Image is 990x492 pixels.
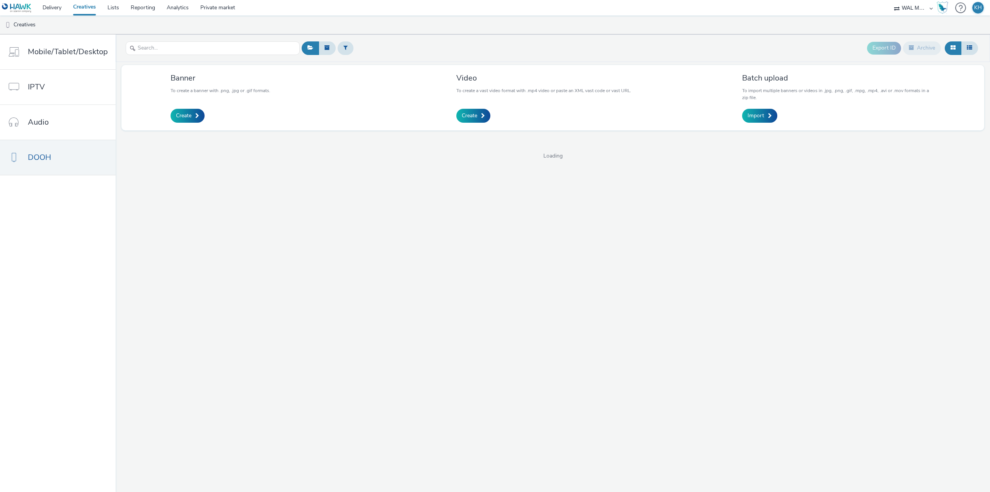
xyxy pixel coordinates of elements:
[462,112,477,120] span: Create
[742,73,935,83] h3: Batch upload
[171,87,270,94] p: To create a banner with .png, .jpg or .gif formats.
[867,42,901,54] button: Export ID
[28,81,45,93] span: IPTV
[2,3,32,13] img: undefined Logo
[937,2,951,14] a: Hawk Academy
[456,87,631,94] p: To create a vast video format with .mp4 video or paste an XML vast code or vast URL.
[937,2,948,14] img: Hawk Academy
[961,41,978,55] button: Table
[742,109,777,123] a: Import
[456,73,631,83] h3: Video
[903,41,941,55] button: Archive
[974,2,982,14] div: KH
[945,41,961,55] button: Grid
[28,117,49,128] span: Audio
[748,112,764,120] span: Import
[171,109,205,123] a: Create
[28,152,51,163] span: DOOH
[116,152,990,160] span: Loading
[4,21,12,29] img: dooh
[171,73,270,83] h3: Banner
[176,112,191,120] span: Create
[126,41,300,55] input: Search...
[28,46,108,57] span: Mobile/Tablet/Desktop
[456,109,490,123] a: Create
[742,87,935,101] p: To import multiple banners or videos in .jpg, .png, .gif, .mpg, .mp4, .avi or .mov formats in a z...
